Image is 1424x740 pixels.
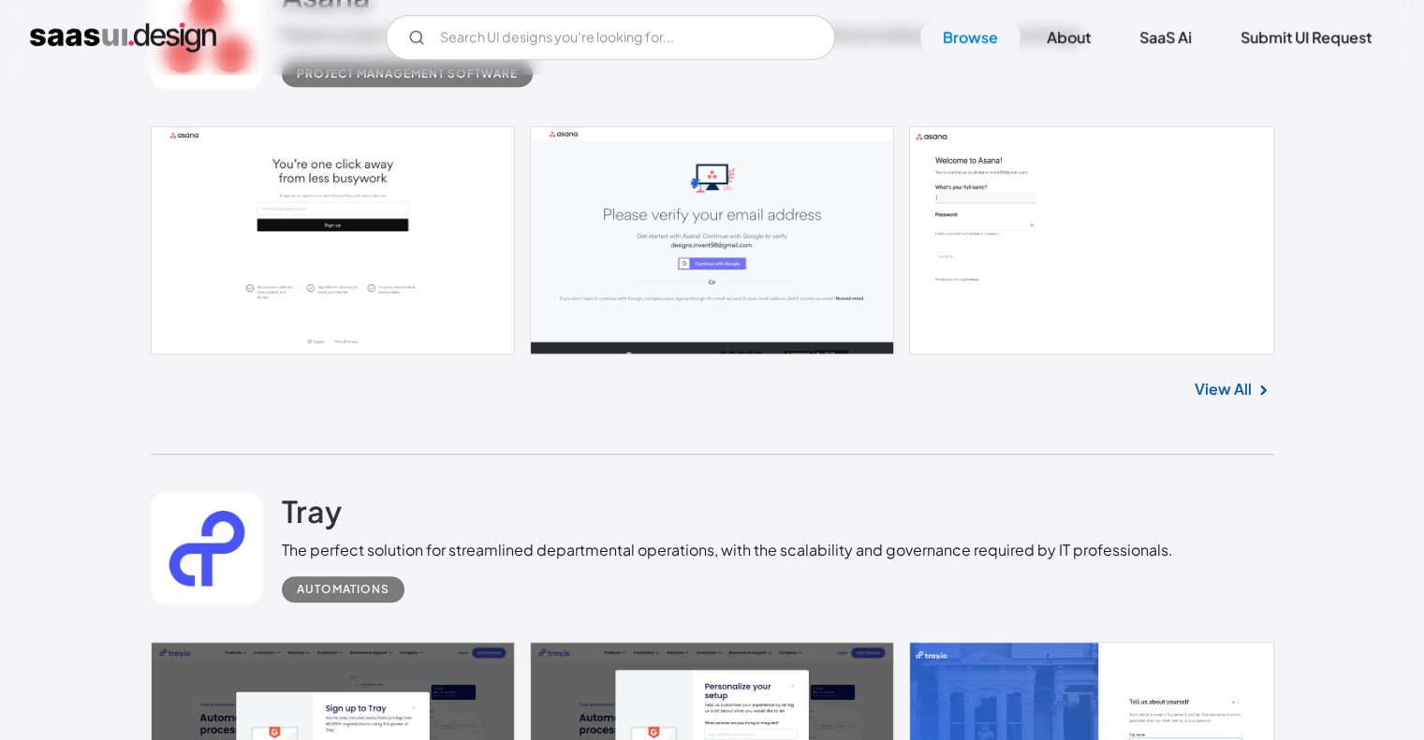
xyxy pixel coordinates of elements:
h2: Tray [282,492,342,530]
a: Tray [282,492,342,539]
a: Browse [920,17,1020,58]
a: home [30,22,216,52]
div: The perfect solution for streamlined departmental operations, with the scalability and governance... [282,539,1173,561]
a: About [1024,17,1113,58]
a: SaaS Ai [1117,17,1214,58]
a: View All [1195,378,1252,400]
input: Search UI designs you're looking for... [386,15,835,60]
form: Email Form [386,15,835,60]
div: Automations [297,578,389,601]
a: Submit UI Request [1218,17,1394,58]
